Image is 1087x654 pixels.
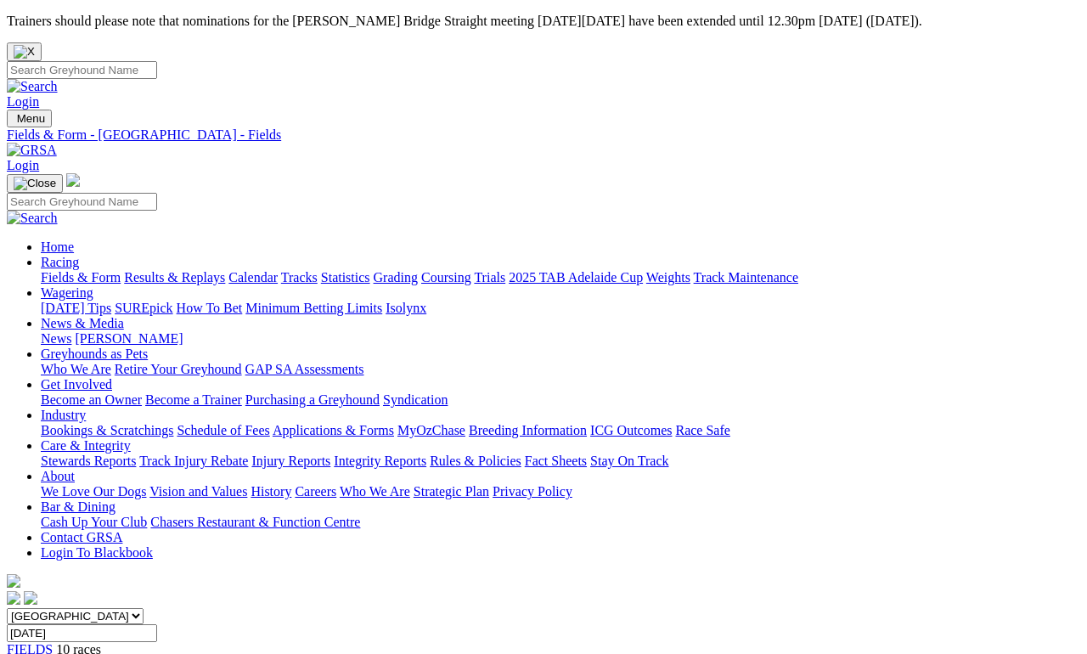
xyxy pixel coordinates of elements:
[474,270,505,285] a: Trials
[251,454,330,468] a: Injury Reports
[41,469,75,483] a: About
[41,499,115,514] a: Bar & Dining
[646,270,690,285] a: Weights
[374,270,418,285] a: Grading
[115,362,242,376] a: Retire Your Greyhound
[41,362,111,376] a: Who We Are
[469,423,587,437] a: Breeding Information
[41,285,93,300] a: Wagering
[41,545,153,560] a: Login To Blackbook
[509,270,643,285] a: 2025 TAB Adelaide Cup
[7,79,58,94] img: Search
[177,423,269,437] a: Schedule of Fees
[245,392,380,407] a: Purchasing a Greyhound
[7,143,57,158] img: GRSA
[41,255,79,269] a: Racing
[7,158,39,172] a: Login
[414,484,489,499] a: Strategic Plan
[7,591,20,605] img: facebook.svg
[7,110,52,127] button: Toggle navigation
[7,174,63,193] button: Toggle navigation
[245,362,364,376] a: GAP SA Assessments
[41,392,1080,408] div: Get Involved
[41,316,124,330] a: News & Media
[66,173,80,187] img: logo-grsa-white.png
[590,423,672,437] a: ICG Outcomes
[14,45,35,59] img: X
[321,270,370,285] a: Statistics
[281,270,318,285] a: Tracks
[75,331,183,346] a: [PERSON_NAME]
[150,515,360,529] a: Chasers Restaurant & Function Centre
[7,94,39,109] a: Login
[430,454,521,468] a: Rules & Policies
[149,484,247,499] a: Vision and Values
[386,301,426,315] a: Isolynx
[251,484,291,499] a: History
[273,423,394,437] a: Applications & Forms
[41,454,136,468] a: Stewards Reports
[41,240,74,254] a: Home
[41,438,131,453] a: Care & Integrity
[41,270,1080,285] div: Racing
[397,423,465,437] a: MyOzChase
[145,392,242,407] a: Become a Trainer
[525,454,587,468] a: Fact Sheets
[7,127,1080,143] a: Fields & Form - [GEOGRAPHIC_DATA] - Fields
[334,454,426,468] a: Integrity Reports
[7,193,157,211] input: Search
[295,484,336,499] a: Careers
[694,270,798,285] a: Track Maintenance
[41,515,1080,530] div: Bar & Dining
[41,454,1080,469] div: Care & Integrity
[41,423,173,437] a: Bookings & Scratchings
[41,301,1080,316] div: Wagering
[139,454,248,468] a: Track Injury Rebate
[41,301,111,315] a: [DATE] Tips
[115,301,172,315] a: SUREpick
[7,61,157,79] input: Search
[675,423,729,437] a: Race Safe
[41,270,121,285] a: Fields & Form
[41,408,86,422] a: Industry
[41,484,146,499] a: We Love Our Dogs
[41,530,122,544] a: Contact GRSA
[421,270,471,285] a: Coursing
[41,423,1080,438] div: Industry
[177,301,243,315] a: How To Bet
[41,484,1080,499] div: About
[41,392,142,407] a: Become an Owner
[41,331,1080,347] div: News & Media
[7,42,42,61] button: Close
[41,331,71,346] a: News
[17,112,45,125] span: Menu
[493,484,572,499] a: Privacy Policy
[383,392,448,407] a: Syndication
[41,377,112,392] a: Get Involved
[124,270,225,285] a: Results & Replays
[41,347,148,361] a: Greyhounds as Pets
[7,211,58,226] img: Search
[7,14,1080,29] p: Trainers should please note that nominations for the [PERSON_NAME] Bridge Straight meeting [DATE]...
[590,454,668,468] a: Stay On Track
[7,624,157,642] input: Select date
[7,574,20,588] img: logo-grsa-white.png
[14,177,56,190] img: Close
[41,515,147,529] a: Cash Up Your Club
[340,484,410,499] a: Who We Are
[245,301,382,315] a: Minimum Betting Limits
[228,270,278,285] a: Calendar
[41,362,1080,377] div: Greyhounds as Pets
[24,591,37,605] img: twitter.svg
